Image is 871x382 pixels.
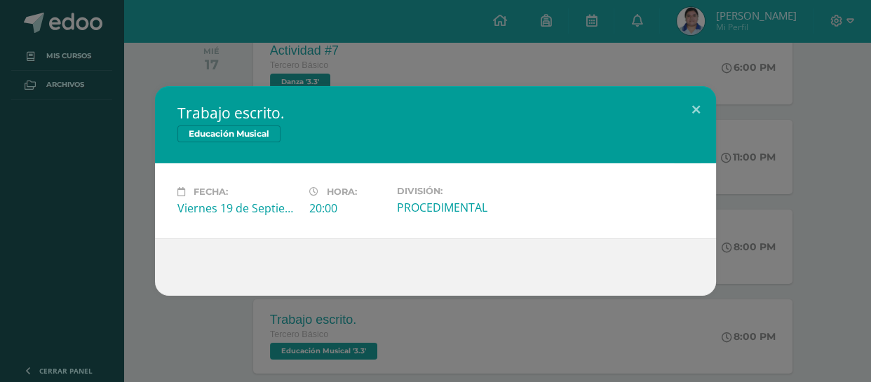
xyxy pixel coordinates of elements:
span: Educación Musical [177,125,281,142]
span: Fecha: [194,186,228,197]
div: 20:00 [309,200,386,216]
button: Close (Esc) [676,86,716,134]
div: PROCEDIMENTAL [397,200,518,215]
h2: Trabajo escrito. [177,103,694,123]
label: División: [397,186,518,196]
div: Viernes 19 de Septiembre [177,200,298,216]
span: Hora: [327,186,357,197]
